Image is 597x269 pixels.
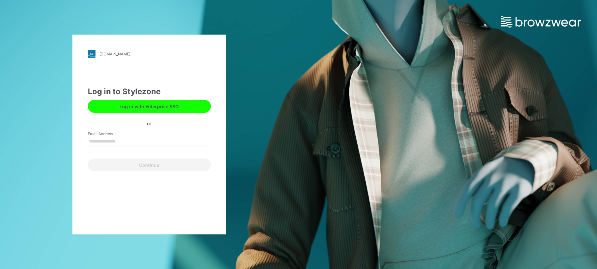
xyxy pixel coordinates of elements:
a: [DOMAIN_NAME] [88,50,211,58]
div: Log in to Stylezone [88,86,211,97]
div: or [142,120,156,126]
img: stylezone-logo.562084cfcfab977791bfbf7441f1a819.svg [88,50,95,58]
img: browzwear-logo.e42bd6dac1945053ebaf764b6aa21510.svg [501,16,581,28]
label: Email Address [88,131,133,137]
button: Log in with Enterprise SSO [88,100,211,113]
div: [DOMAIN_NAME] [99,52,130,56]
